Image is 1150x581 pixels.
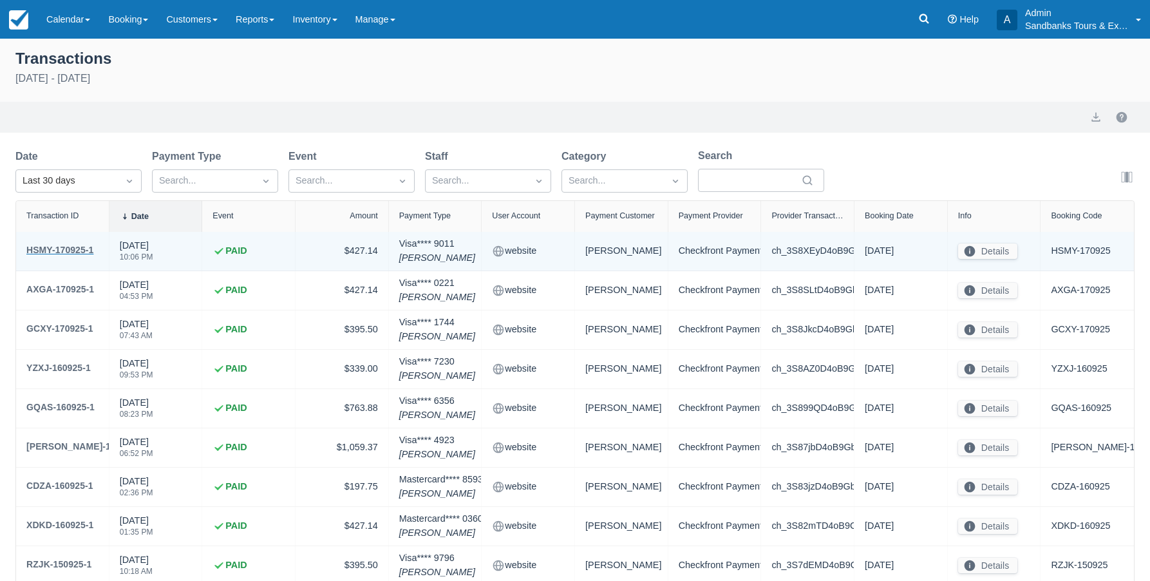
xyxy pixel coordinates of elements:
div: XDKD-160925-1 [26,517,93,533]
div: Checkfront Payments [679,478,751,496]
div: [DATE] [120,278,153,308]
label: Category [561,149,611,164]
em: [PERSON_NAME] [399,251,475,265]
a: AXGA-170925-1 [26,281,94,300]
div: A [997,10,1017,30]
label: Staff [425,149,453,164]
div: [PERSON_NAME] [585,321,657,339]
div: ch_3S8XEyD4oB9Gbrmp05qiNbT0 [771,242,844,260]
div: website [492,360,564,378]
i: Help [948,15,957,24]
div: [DATE] [865,478,937,496]
div: YZXJ-160925-1 [26,360,91,376]
div: Checkfront Payments [679,557,751,575]
div: GQAS-160925-1 [26,399,95,415]
div: [PERSON_NAME]-160925-1 [26,439,144,454]
a: GCXY-170925 [1051,323,1109,337]
div: $197.75 [306,478,378,496]
div: $427.14 [306,242,378,260]
div: RZJK-150925-1 [26,557,91,572]
button: Details [958,243,1017,259]
a: [PERSON_NAME]-160925-1 [26,439,144,457]
button: Details [958,440,1017,455]
strong: PAID [225,441,247,455]
strong: PAID [225,519,247,533]
div: ch_3S7dEMD4oB9Gbrmp1h6GFPO1 [771,557,844,575]
button: Details [958,558,1017,573]
div: website [492,399,564,417]
span: Dropdown icon [533,175,545,187]
button: Details [958,479,1017,495]
div: Payment Provider [679,211,743,220]
p: Admin [1025,6,1128,19]
div: Amount [350,211,377,220]
div: 09:53 PM [120,371,153,379]
label: Search [698,148,737,164]
div: [DATE] [865,360,937,378]
a: AXGA-170925 [1051,283,1110,298]
strong: PAID [225,244,247,258]
div: 06:52 PM [120,450,153,457]
div: User Account [492,211,540,220]
span: Dropdown icon [123,175,136,187]
div: website [492,478,564,496]
div: Checkfront Payments [679,321,751,339]
div: [DATE] [120,396,153,426]
div: Payment Customer [585,211,655,220]
em: [PERSON_NAME] [399,566,475,580]
div: Checkfront Payments [679,242,751,260]
button: Details [958,322,1017,338]
div: Checkfront Payments [679,439,751,457]
em: [PERSON_NAME] [399,408,475,423]
div: [DATE] [120,318,153,347]
label: Date [15,149,43,164]
a: CDZA-160925-1 [26,478,93,496]
div: [DATE] [865,439,937,457]
div: $395.50 [306,557,378,575]
div: [PERSON_NAME] [585,399,657,417]
div: ch_3S8JkcD4oB9Gbrmp2FZXtg4x [771,321,844,339]
div: [DATE] [120,475,153,504]
div: CDZA-160925-1 [26,478,93,493]
div: [PERSON_NAME] [585,557,657,575]
div: 02:36 PM [120,489,153,497]
span: Dropdown icon [259,175,272,187]
div: [PERSON_NAME] [585,281,657,300]
div: $427.14 [306,281,378,300]
a: HSMY-170925-1 [26,242,93,260]
div: Booking Code [1051,211,1102,220]
div: 01:35 PM [120,528,153,536]
div: website [492,242,564,260]
div: website [492,517,564,535]
div: $395.50 [306,321,378,339]
a: GCXY-170925-1 [26,321,93,339]
div: 04:53 PM [120,292,153,300]
div: GCXY-170925-1 [26,321,93,336]
em: [PERSON_NAME] [399,290,475,305]
div: ch_3S8AZ0D4oB9Gbrmp2JghJAQA [771,360,844,378]
label: Payment Type [152,149,226,164]
div: ch_3S82mTD4oB9Gbrmp1EwJTBv2 [771,517,844,535]
button: export [1088,110,1104,125]
span: Dropdown icon [669,175,682,187]
div: [DATE] [865,517,937,535]
em: [PERSON_NAME] [399,330,475,344]
div: 10:18 AM [120,567,153,575]
span: Dropdown icon [396,175,409,187]
div: Mastercard **** 0360 [399,512,483,540]
div: [DATE] [865,321,937,339]
strong: PAID [225,401,247,415]
strong: PAID [225,362,247,376]
div: [DATE] [865,281,937,300]
em: [PERSON_NAME] [399,487,483,501]
button: Details [958,519,1017,534]
div: website [492,321,564,339]
div: ch_3S899QD4oB9Gbrmp1J8bMNZ4 [771,399,844,417]
a: GQAS-160925-1 [26,399,95,417]
div: [PERSON_NAME] [585,517,657,535]
a: XDKD-160925-1 [26,517,93,535]
div: [DATE] [120,239,153,269]
button: Details [958,283,1017,298]
strong: PAID [225,558,247,573]
div: [DATE] [120,514,153,544]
